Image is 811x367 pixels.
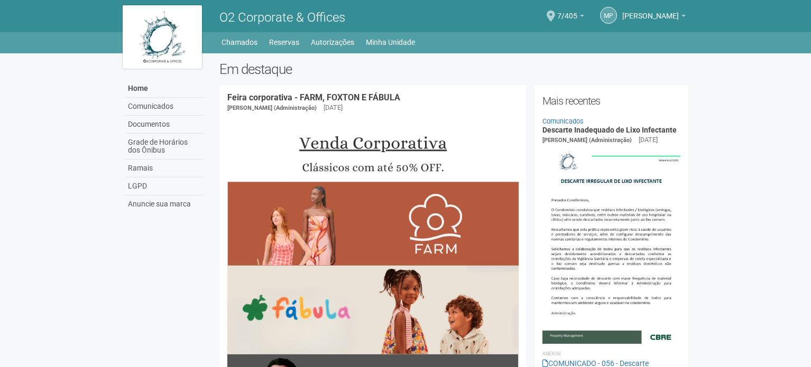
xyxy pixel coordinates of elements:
[125,134,204,159] a: Grade de Horários dos Ônibus
[542,93,680,109] h2: Mais recentes
[125,177,204,195] a: LGPD
[542,126,677,134] a: Descarte Inadequado de Lixo Infectante
[557,13,584,22] a: 7/405
[227,92,400,102] a: Feira corporativa - FARM, FOXTON E FÁBULA
[600,7,617,24] a: MP
[622,2,679,20] span: Marcia Porto
[622,13,686,22] a: [PERSON_NAME]
[542,137,632,144] span: [PERSON_NAME] (Administração)
[269,35,299,50] a: Reservas
[311,35,354,50] a: Autorizações
[222,35,257,50] a: Chamados
[324,103,343,112] div: [DATE]
[125,80,204,98] a: Home
[125,116,204,134] a: Documentos
[639,135,658,145] div: [DATE]
[125,159,204,177] a: Ramais
[542,145,680,344] img: COMUNICADO%20-%20056%20-%20Descarte%20Inadequado%20de%20Res%C3%ADduos%20Infectantes.jpg
[542,117,584,125] a: Comunicados
[227,105,317,111] span: [PERSON_NAME] (Administração)
[125,195,204,213] a: Anuncie sua marca
[557,2,577,20] span: 7/405
[123,5,202,69] img: logo.jpg
[125,98,204,116] a: Comunicados
[219,10,345,25] span: O2 Corporate & Offices
[366,35,415,50] a: Minha Unidade
[219,61,688,77] h2: Em destaque
[542,349,680,359] li: Anexos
